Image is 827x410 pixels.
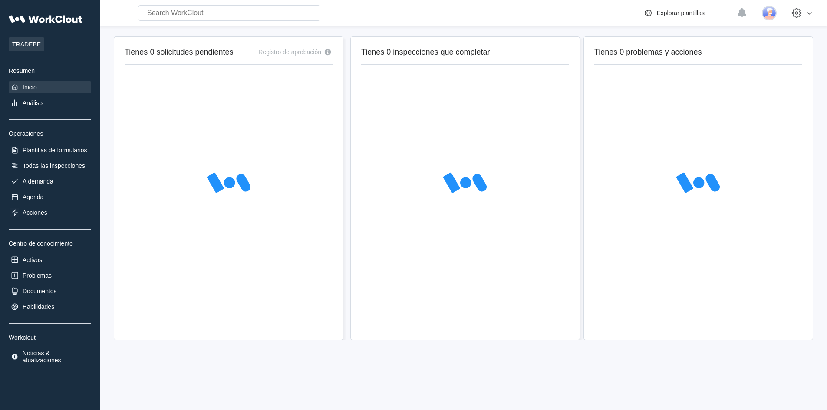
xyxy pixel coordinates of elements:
a: Plantillas de formularios [9,144,91,156]
div: Centro de conocimiento [9,240,91,247]
a: Todas las inspecciones [9,160,91,172]
div: Workclout [9,334,91,341]
div: Explorar plantillas [657,10,705,16]
div: Documentos [23,288,57,295]
div: Noticias & atualizaciones [23,350,89,364]
a: Inicio [9,81,91,93]
a: Activos [9,254,91,266]
div: Activos [23,256,42,263]
a: Documentos [9,285,91,297]
div: Operaciones [9,130,91,137]
a: Problemas [9,269,91,282]
h2: Tienes 0 inspecciones que completar [361,47,569,57]
div: Registro de aprobación [258,49,321,56]
div: Problemas [23,272,52,279]
img: user-3.png [762,6,777,20]
a: Habilidades [9,301,91,313]
a: Agenda [9,191,91,203]
a: Explorar plantillas [643,8,733,18]
div: Habilidades [23,303,54,310]
h2: Tienes 0 problemas y acciones [594,47,802,57]
div: Análisis [23,99,43,106]
a: A demanda [9,175,91,187]
h2: Tienes 0 solicitudes pendientes [125,47,234,57]
div: A demanda [23,178,53,185]
a: Análisis [9,97,91,109]
a: Noticias & atualizaciones [9,348,91,365]
div: Acciones [23,209,47,216]
div: Agenda [23,194,43,200]
div: Inicio [23,84,37,91]
div: Plantillas de formularios [23,147,87,154]
div: Resumen [9,67,91,74]
span: TRADEBE [9,37,44,51]
a: Acciones [9,207,91,219]
div: Todas las inspecciones [23,162,85,169]
input: Search WorkClout [138,5,320,21]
